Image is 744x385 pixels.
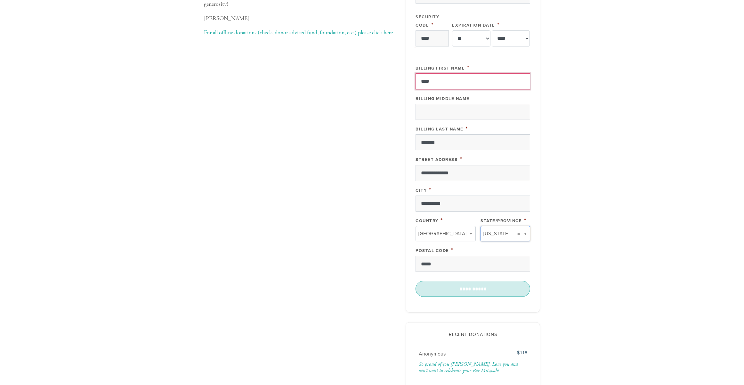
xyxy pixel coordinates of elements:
span: This field is required. [465,125,468,132]
span: This field is required. [497,21,500,28]
span: Anonymous [419,351,446,357]
select: Expiration Date month [452,30,490,46]
span: This field is required. [467,64,470,71]
label: Billing Last Name [416,127,464,132]
p: [PERSON_NAME] [204,14,396,23]
span: This field is required. [460,155,462,163]
span: This field is required. [451,247,454,254]
a: For all offline donations (check, donor advised fund, foundation, etc.) please click here. [204,29,394,36]
label: City [416,188,427,193]
span: [US_STATE] [483,230,509,238]
div: $118 [490,349,528,356]
span: This field is required. [441,217,443,224]
a: [US_STATE] [481,226,530,241]
label: Postal Code [416,248,449,253]
span: This field is required. [431,21,434,28]
label: Street Address [416,157,457,162]
span: [GEOGRAPHIC_DATA] [418,230,466,238]
label: Country [416,218,439,223]
a: [GEOGRAPHIC_DATA] [416,226,476,241]
select: Expiration Date year [492,30,530,46]
label: Billing Middle Name [416,96,470,101]
span: This field is required. [429,186,432,193]
label: Security Code [416,14,439,28]
span: This field is required. [524,217,527,224]
div: So proud of you [PERSON_NAME]. Love you and can't wait to celebrate your Bar Mitzvah! [419,361,528,374]
label: Billing First Name [416,66,465,71]
label: Expiration Date [452,23,495,28]
h2: Recent Donations [416,332,530,338]
label: State/Province [481,218,522,223]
